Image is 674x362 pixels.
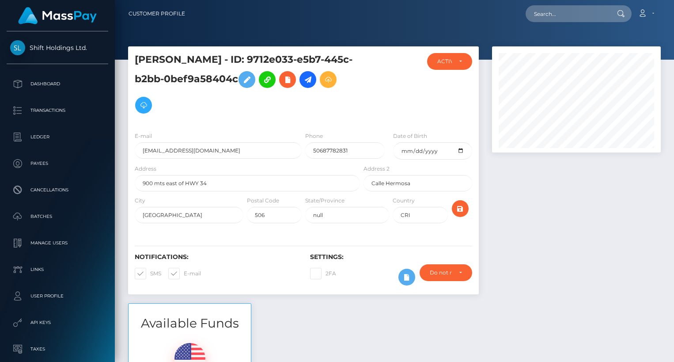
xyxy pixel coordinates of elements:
[7,312,108,334] a: API Keys
[7,152,108,175] a: Payees
[10,290,105,303] p: User Profile
[10,210,105,223] p: Batches
[10,104,105,117] p: Transactions
[7,338,108,360] a: Taxes
[135,132,152,140] label: E-mail
[310,253,472,261] h6: Settings:
[7,44,108,52] span: Shift Holdings Ltd.
[364,165,390,173] label: Address 2
[7,206,108,228] a: Batches
[393,132,427,140] label: Date of Birth
[129,4,185,23] a: Customer Profile
[7,259,108,281] a: Links
[135,165,156,173] label: Address
[393,197,415,205] label: Country
[18,7,97,24] img: MassPay Logo
[526,5,609,22] input: Search...
[7,73,108,95] a: Dashboard
[7,179,108,201] a: Cancellations
[427,53,472,70] button: ACTIVE
[135,197,145,205] label: City
[247,197,279,205] label: Postal Code
[135,268,161,279] label: SMS
[299,71,316,88] a: Initiate Payout
[10,236,105,250] p: Manage Users
[310,268,336,279] label: 2FA
[437,58,452,65] div: ACTIVE
[10,130,105,144] p: Ledger
[135,53,355,118] h5: [PERSON_NAME] - ID: 9712e033-e5b7-445c-b2bb-0bef9a58404c
[7,232,108,254] a: Manage Users
[168,268,201,279] label: E-mail
[430,269,452,276] div: Do not require
[10,77,105,91] p: Dashboard
[10,40,25,55] img: Shift Holdings Ltd.
[7,99,108,122] a: Transactions
[129,315,251,332] h3: Available Funds
[420,264,472,281] button: Do not require
[10,343,105,356] p: Taxes
[7,126,108,148] a: Ledger
[10,183,105,197] p: Cancellations
[305,197,345,205] label: State/Province
[7,285,108,307] a: User Profile
[305,132,323,140] label: Phone
[135,253,297,261] h6: Notifications:
[10,316,105,329] p: API Keys
[10,263,105,276] p: Links
[10,157,105,170] p: Payees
